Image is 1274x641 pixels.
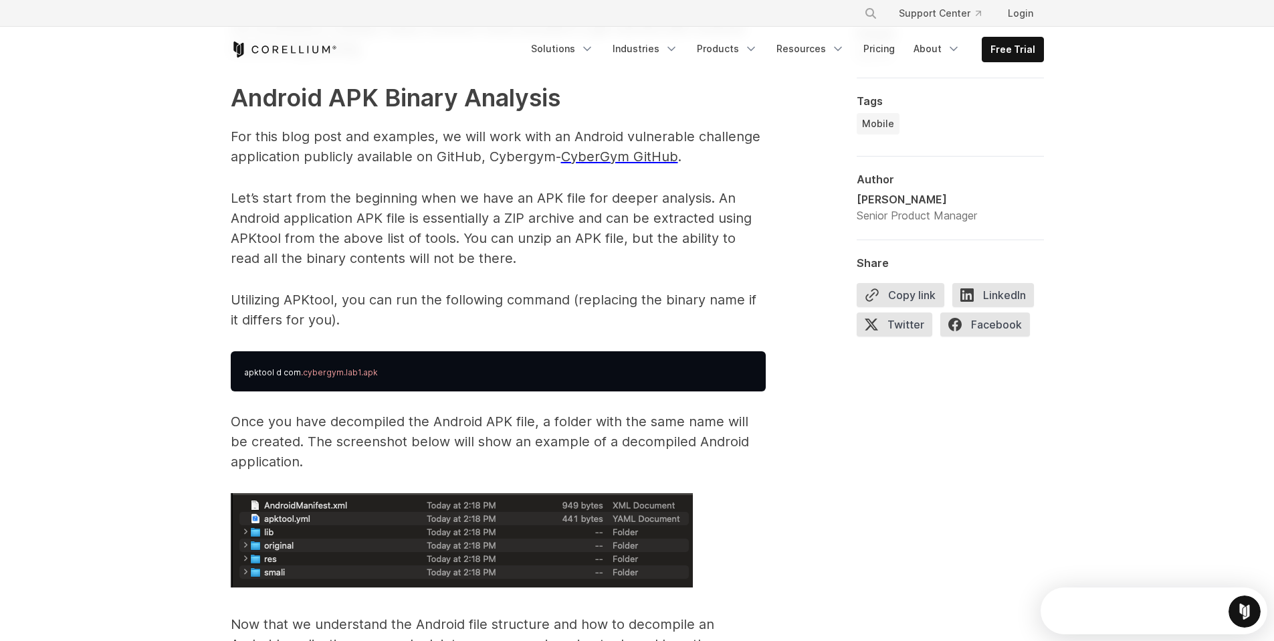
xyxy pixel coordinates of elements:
[857,113,899,134] a: Mobile
[952,283,1034,307] span: LinkedIn
[862,117,894,130] span: Mobile
[605,37,686,61] a: Industries
[857,94,1044,108] div: Tags
[855,37,903,61] a: Pricing
[689,37,766,61] a: Products
[940,312,1030,337] span: Facebook
[301,367,378,377] span: .cybergym.lab1.apk
[768,37,853,61] a: Resources
[906,37,968,61] a: About
[952,283,1042,312] a: LinkedIn
[857,173,1044,186] div: Author
[857,256,1044,270] div: Share
[857,283,944,307] button: Copy link
[14,22,192,36] div: The team typically replies in under 2h
[14,11,192,22] div: Need help?
[1229,596,1261,628] iframe: Intercom live chat
[231,290,766,330] p: Utilizing APKtool, you can run the following command (replacing the binary name if it differs for...
[231,126,766,167] p: For this blog post and examples, we will work with an Android vulnerable challenge application pu...
[231,41,337,58] a: Corellium Home
[231,493,693,587] img: Example of a decompiled android application.
[982,37,1043,62] a: Free Trial
[888,1,992,25] a: Support Center
[848,1,1044,25] div: Navigation Menu
[857,312,940,342] a: Twitter
[859,1,883,25] button: Search
[523,37,1044,62] div: Navigation Menu
[5,5,231,42] div: Open Intercom Messenger
[1041,587,1267,634] iframe: Intercom live chat discovery launcher
[231,83,560,112] strong: Android APK Binary Analysis
[231,411,766,472] p: Once you have decompiled the Android APK file, a folder with the same name will be created. The s...
[940,312,1038,342] a: Facebook
[523,37,602,61] a: Solutions
[997,1,1044,25] a: Login
[231,188,766,268] p: Let’s start from the beginning when we have an APK file for deeper analysis. An Android applicati...
[857,207,977,223] div: Senior Product Manager
[857,312,932,337] span: Twitter
[857,191,977,207] div: [PERSON_NAME]
[244,367,301,377] span: apktool d com
[561,149,678,165] a: CyberGym GitHub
